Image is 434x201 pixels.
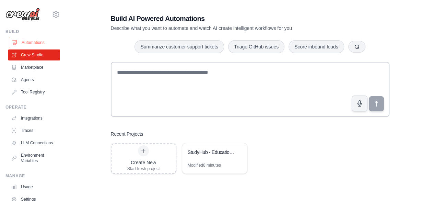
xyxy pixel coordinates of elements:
button: Get new suggestions [348,41,365,53]
a: Crew Studio [8,49,60,60]
iframe: Chat Widget [400,168,434,201]
div: Modified 8 minutes [188,163,221,168]
div: StudyHub - Educational Platform Automation [188,149,235,156]
a: Marketplace [8,62,60,73]
a: Tool Registry [8,87,60,98]
div: Build [5,29,60,34]
h3: Recent Projects [111,131,143,137]
div: Start fresh project [127,166,160,171]
p: Describe what you want to automate and watch AI create intelligent workflows for you [111,25,341,32]
h1: Build AI Powered Automations [111,14,341,23]
a: Usage [8,181,60,192]
button: Triage GitHub issues [228,40,284,53]
img: Logo [5,8,40,21]
a: LLM Connections [8,137,60,148]
button: Score inbound leads [289,40,344,53]
a: Integrations [8,113,60,124]
button: Click to speak your automation idea [352,96,367,111]
a: Traces [8,125,60,136]
div: Manage [5,173,60,179]
a: Environment Variables [8,150,60,166]
div: Operate [5,104,60,110]
a: Agents [8,74,60,85]
a: Automations [9,37,61,48]
button: Summarize customer support tickets [134,40,224,53]
div: Create New [127,159,160,166]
